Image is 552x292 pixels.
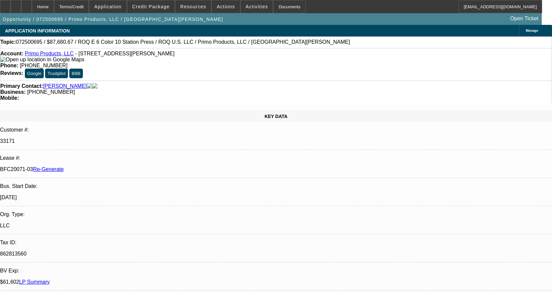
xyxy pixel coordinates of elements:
[0,57,84,63] img: Open up location in Google Maps
[5,28,70,33] span: APPLICATION INFORMATION
[89,0,126,13] button: Application
[127,0,175,13] button: Credit Package
[508,13,541,24] a: Open Ticket
[45,69,68,78] button: Trustpilot
[75,51,175,56] span: - [STREET_ADDRESS][PERSON_NAME]
[0,70,23,76] strong: Reviews:
[0,89,26,95] strong: Business:
[27,89,75,95] span: [PHONE_NUMBER]
[92,83,97,89] img: linkedin-icon.png
[0,95,19,101] strong: Mobile:
[212,0,240,13] button: Actions
[0,39,16,45] strong: Topic:
[241,0,273,13] button: Activities
[16,39,350,45] span: 072500695 / $87,680.67 / ROQ E 6 Color 10 Station Press / ROQ U.S. LLC / Primo Products, LLC / [G...
[175,0,211,13] button: Resources
[265,114,287,119] span: KEY DATA
[132,4,170,9] span: Credit Package
[0,51,23,56] strong: Account:
[33,166,64,172] a: Re-Generate
[246,4,268,9] span: Activities
[0,83,43,89] strong: Primary Contact:
[19,279,50,285] a: LP Summary
[3,17,223,22] span: Opportunity / 072500695 / Primo Products, LLC / [GEOGRAPHIC_DATA][PERSON_NAME]
[87,83,92,89] img: facebook-icon.png
[94,4,121,9] span: Application
[526,29,538,32] span: Manage
[217,4,235,9] span: Actions
[25,51,74,56] a: Primo Products, LLC
[0,57,84,62] a: View Google Maps
[25,69,44,78] button: Google
[43,83,87,89] a: [PERSON_NAME]
[69,69,83,78] button: BBB
[20,63,68,68] span: [PHONE_NUMBER]
[0,63,18,68] strong: Phone:
[180,4,206,9] span: Resources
